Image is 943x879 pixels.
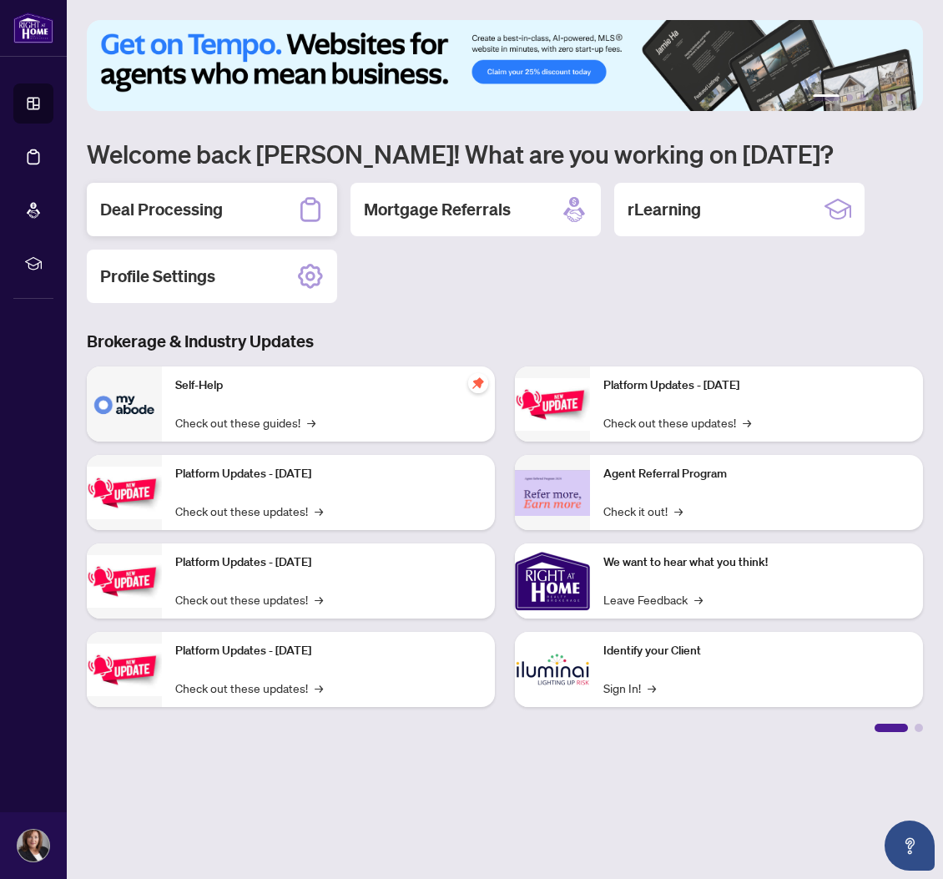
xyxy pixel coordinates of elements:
[175,553,482,572] p: Platform Updates - [DATE]
[846,94,853,101] button: 2
[18,830,49,861] img: Profile Icon
[87,366,162,442] img: Self-Help
[515,543,590,619] img: We want to hear what you think!
[603,502,683,520] a: Check it out!→
[515,632,590,707] img: Identify your Client
[648,679,656,697] span: →
[87,467,162,519] img: Platform Updates - September 16, 2025
[900,94,906,101] button: 6
[175,590,323,609] a: Check out these updates!→
[674,502,683,520] span: →
[813,94,840,101] button: 1
[87,644,162,696] img: Platform Updates - July 8, 2025
[603,679,656,697] a: Sign In!→
[315,502,323,520] span: →
[175,465,482,483] p: Platform Updates - [DATE]
[873,94,880,101] button: 4
[743,413,751,432] span: →
[13,13,53,43] img: logo
[175,679,323,697] a: Check out these updates!→
[515,378,590,431] img: Platform Updates - June 23, 2025
[886,94,893,101] button: 5
[315,679,323,697] span: →
[628,198,701,221] h2: rLearning
[603,642,910,660] p: Identify your Client
[87,555,162,608] img: Platform Updates - July 21, 2025
[603,413,751,432] a: Check out these updates!→
[87,330,923,353] h3: Brokerage & Industry Updates
[87,20,923,111] img: Slide 0
[694,590,703,609] span: →
[860,94,866,101] button: 3
[315,590,323,609] span: →
[175,502,323,520] a: Check out these updates!→
[603,590,703,609] a: Leave Feedback→
[87,138,923,169] h1: Welcome back [PERSON_NAME]! What are you working on [DATE]?
[603,553,910,572] p: We want to hear what you think!
[603,376,910,395] p: Platform Updates - [DATE]
[885,821,935,871] button: Open asap
[364,198,511,221] h2: Mortgage Referrals
[100,198,223,221] h2: Deal Processing
[468,373,488,393] span: pushpin
[515,470,590,516] img: Agent Referral Program
[175,376,482,395] p: Self-Help
[307,413,315,432] span: →
[100,265,215,288] h2: Profile Settings
[603,465,910,483] p: Agent Referral Program
[175,642,482,660] p: Platform Updates - [DATE]
[175,413,315,432] a: Check out these guides!→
